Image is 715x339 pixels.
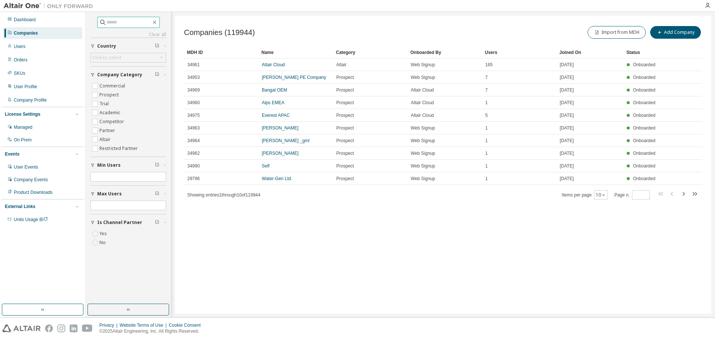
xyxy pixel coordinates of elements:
label: Competitor [99,117,125,126]
p: © 2025 Altair Engineering, Inc. All Rights Reserved. [99,328,205,335]
label: Restricted Partner [99,144,139,153]
div: Users [485,47,553,58]
span: Onboarded [633,75,655,80]
span: 34961 [187,62,200,68]
div: Click to select [92,55,121,61]
span: [DATE] [560,176,574,182]
div: Orders [14,57,28,63]
span: 34990 [187,163,200,169]
span: Altair Cloud [411,112,434,118]
span: Clear filter [155,191,159,197]
div: Managed [14,124,32,130]
button: Is Channel Partner [90,214,166,231]
span: 165 [485,62,493,68]
a: [PERSON_NAME] _gml [262,138,309,143]
a: [PERSON_NAME] [262,125,299,131]
img: instagram.svg [57,324,65,332]
span: 34969 [187,87,200,93]
span: Prospect [336,150,354,156]
span: 1 [485,163,488,169]
span: [DATE] [560,150,574,156]
div: Name [261,47,330,58]
span: Onboarded [633,138,655,143]
span: Prospect [336,112,354,118]
span: Clear filter [155,220,159,226]
img: altair_logo.svg [2,324,41,332]
a: [PERSON_NAME] PE Company [262,75,326,80]
a: [PERSON_NAME] [262,151,299,156]
span: Showing entries 1 through 10 of 119944 [187,192,260,198]
span: [DATE] [560,112,574,118]
button: Max Users [90,186,166,202]
span: Prospect [336,74,354,80]
span: Onboarded [633,113,655,118]
span: Onboarded [633,62,655,67]
span: 34960 [187,100,200,106]
button: Country [90,38,166,54]
span: 34964 [187,138,200,144]
a: Altair Cloud [262,62,285,67]
span: [DATE] [560,125,574,131]
span: Clear filter [155,43,159,49]
div: Privacy [99,322,120,328]
span: [DATE] [560,100,574,106]
span: Web Signup [411,150,435,156]
span: Companies (119944) [184,28,255,37]
span: Prospect [336,125,354,131]
div: On Prem [14,137,32,143]
div: Events [5,151,19,157]
span: Altair Cloud [411,87,434,93]
label: Prospect [99,90,120,99]
a: Self [262,163,270,169]
span: Onboarded [633,100,655,105]
button: Company Category [90,67,166,83]
span: Web Signup [411,74,435,80]
div: User Events [14,164,38,170]
label: Altair [99,135,112,144]
span: 7 [485,74,488,80]
div: Dashboard [14,17,36,23]
span: Onboarded [633,163,655,169]
span: Web Signup [411,163,435,169]
span: 1 [485,176,488,182]
span: 1 [485,100,488,106]
span: Is Channel Partner [97,220,142,226]
span: Onboarded [633,151,655,156]
a: Water-Gen Ltd. [262,176,292,181]
div: Click to select [91,53,166,62]
span: 1 [485,125,488,131]
div: Company Events [14,177,48,183]
span: Clear filter [155,72,159,78]
img: Altair One [4,2,97,10]
img: linkedin.svg [70,324,77,332]
label: Academic [99,108,122,117]
button: Import from MDH [588,26,646,39]
span: Altair [336,62,346,68]
span: 34962 [187,150,200,156]
span: 1 [485,138,488,144]
label: No [99,238,107,247]
a: Clear all [90,32,166,38]
span: Clear filter [155,162,159,168]
label: Yes [99,229,108,238]
div: Joined On [559,47,620,58]
div: License Settings [5,111,40,117]
span: [DATE] [560,138,574,144]
span: Prospect [336,87,354,93]
span: Web Signup [411,138,435,144]
a: Bangal OEM [262,87,287,93]
span: 34963 [187,125,200,131]
span: Prospect [336,163,354,169]
span: Web Signup [411,176,435,182]
span: Units Usage BI [14,217,48,222]
span: Onboarded [633,176,655,181]
span: Web Signup [411,62,435,68]
button: Add Company [650,26,701,39]
div: Cookie Consent [169,322,205,328]
div: Users [14,44,25,49]
span: 34975 [187,112,200,118]
div: Company Profile [14,97,47,103]
img: facebook.svg [45,324,53,332]
span: 1 [485,150,488,156]
button: Min Users [90,157,166,173]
